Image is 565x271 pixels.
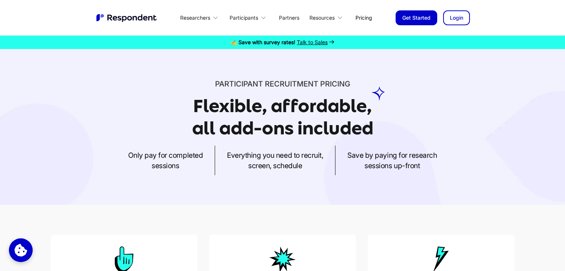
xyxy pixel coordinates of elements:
div: Researchers [180,14,210,22]
div: Researchers [176,9,225,26]
a: Get Started [396,10,437,25]
span: PRICING [320,79,350,88]
h1: Flexible, affordable, all add-ons included [192,96,373,138]
a: home [95,13,159,23]
img: Untitled UI logotext [95,13,159,23]
div: Resources [309,14,335,22]
p: Save by paying for research sessions up-front [347,150,437,171]
div: Participants [230,14,258,22]
div: Participants [225,9,273,26]
a: Login [443,10,470,25]
p: Everything you need to recruit, screen, schedule [227,150,323,171]
a: Pricing [350,9,378,26]
p: Only pay for completed sessions [128,150,203,171]
span: Participant recruitment [215,79,318,88]
span: Talk to Sales [297,39,328,45]
strong: ✍️ Save with survey rates! [231,39,295,45]
div: Resources [305,9,350,26]
a: Partners [273,9,305,26]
